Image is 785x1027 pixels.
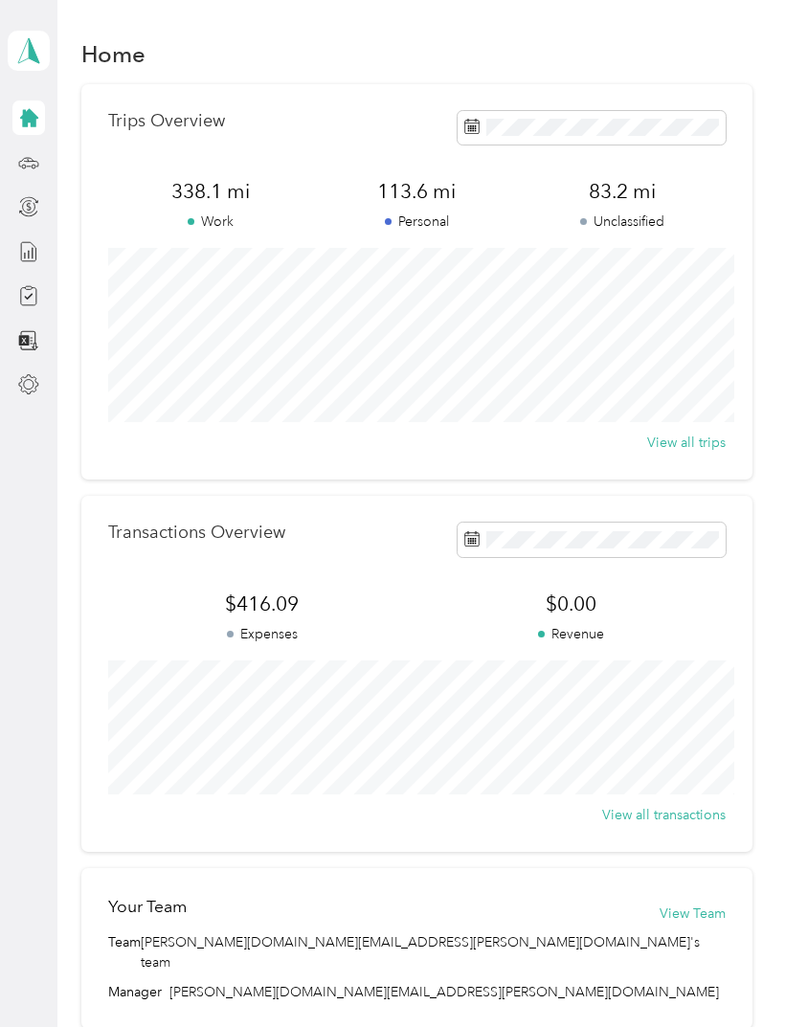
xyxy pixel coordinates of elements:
button: View Team [660,904,726,924]
span: 83.2 mi [520,178,726,205]
h1: Home [81,44,146,64]
p: Trips Overview [108,111,225,131]
p: Expenses [108,624,416,644]
span: Team [108,932,141,972]
span: [PERSON_NAME][DOMAIN_NAME][EMAIL_ADDRESS][PERSON_NAME][DOMAIN_NAME] [169,984,719,1000]
p: Work [108,212,314,232]
span: 338.1 mi [108,178,314,205]
span: $0.00 [416,591,725,617]
p: Unclassified [520,212,726,232]
p: Personal [314,212,520,232]
h2: Your Team [108,895,187,919]
button: View all trips [647,433,726,453]
iframe: Everlance-gr Chat Button Frame [678,920,785,1027]
span: $416.09 [108,591,416,617]
button: View all transactions [602,805,726,825]
span: [PERSON_NAME][DOMAIN_NAME][EMAIL_ADDRESS][PERSON_NAME][DOMAIN_NAME]'s team [141,932,726,972]
p: Revenue [416,624,725,644]
span: 113.6 mi [314,178,520,205]
p: Transactions Overview [108,523,285,543]
span: Manager [108,982,162,1002]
